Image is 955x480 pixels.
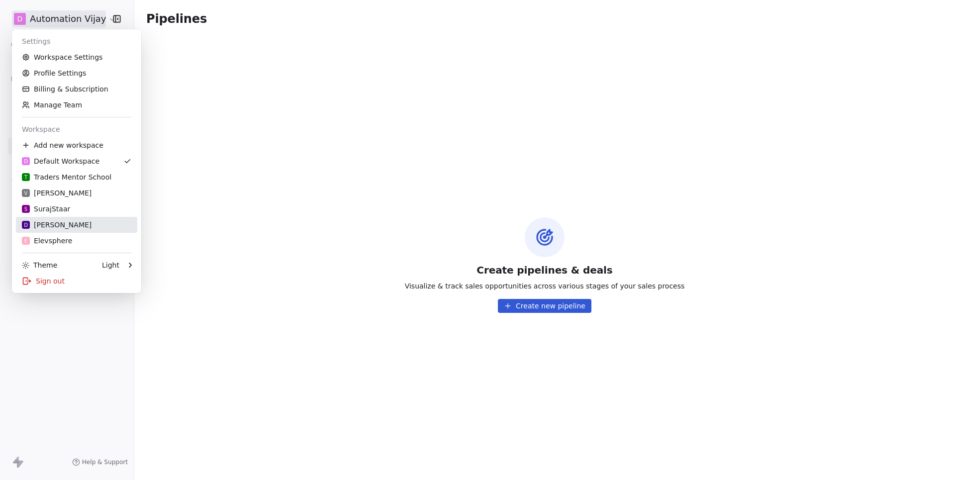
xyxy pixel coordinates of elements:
[22,188,92,198] div: [PERSON_NAME]
[16,81,137,97] a: Billing & Subscription
[16,49,137,65] a: Workspace Settings
[16,65,137,81] a: Profile Settings
[22,204,70,214] div: SurajStaar
[24,237,27,245] span: E
[16,97,137,113] a: Manage Team
[22,172,111,182] div: Traders Mentor School
[24,174,27,181] span: T
[24,205,27,213] span: S
[24,158,28,165] span: D
[16,273,137,289] div: Sign out
[22,220,92,230] div: [PERSON_NAME]
[22,236,72,246] div: Elevsphere
[22,156,99,166] div: Default Workspace
[16,137,137,153] div: Add new workspace
[16,121,137,137] div: Workspace
[24,221,28,229] span: D
[24,190,28,197] span: V
[16,33,137,49] div: Settings
[22,260,57,270] div: Theme
[102,260,119,270] div: Light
